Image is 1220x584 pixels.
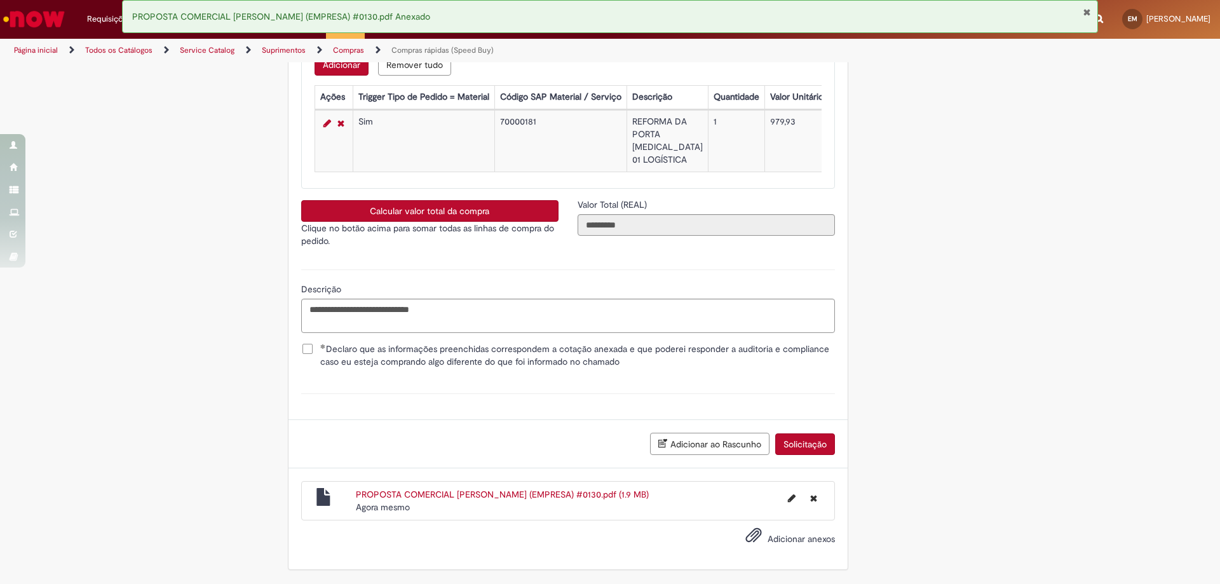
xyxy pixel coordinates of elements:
a: Suprimentos [262,45,306,55]
td: REFORMA DA PORTA [MEDICAL_DATA] 01 LOGÍSTICA [627,111,708,172]
span: PROPOSTA COMERCIAL [PERSON_NAME] (EMPRESA) #0130.pdf Anexado [132,11,430,22]
time: 01/10/2025 15:31:17 [356,501,410,513]
th: Trigger Tipo de Pedido = Material [353,86,494,109]
a: Remover linha 1 [334,116,348,131]
td: 1 [708,111,764,172]
a: Compras rápidas (Speed Buy) [391,45,494,55]
button: Adicionar ao Rascunho [650,433,769,455]
a: Service Catalog [180,45,234,55]
button: Solicitação [775,433,835,455]
span: Declaro que as informações preenchidas correspondem a cotação anexada e que poderei responder a a... [320,343,835,368]
button: Editar nome de arquivo PROPOSTA COMERCIAL FÉLIX X (EMPRESA) #0130.pdf [780,488,803,508]
a: Compras [333,45,364,55]
ul: Trilhas de página [10,39,804,62]
textarea: Descrição [301,299,835,333]
span: Agora mesmo [356,501,410,513]
span: EM [1128,15,1137,23]
input: Valor Total (REAL) [578,214,835,236]
span: Adicionar anexos [768,533,835,545]
button: Calcular valor total da compra [301,200,559,222]
button: Adicionar anexos [742,524,765,553]
span: Obrigatório Preenchido [320,344,326,349]
th: Valor Unitário [764,86,829,109]
a: Editar Linha 1 [320,116,334,131]
button: Fechar Notificação [1083,7,1091,17]
th: Código SAP Material / Serviço [494,86,627,109]
a: Página inicial [14,45,58,55]
button: Excluir PROPOSTA COMERCIAL FÉLIX X (EMPRESA) #0130.pdf [803,488,825,508]
th: Ações [315,86,353,109]
img: ServiceNow [1,6,67,32]
th: Quantidade [708,86,764,109]
td: 979,93 [764,111,829,172]
button: Remove all rows for Lista de Itens [378,54,451,76]
td: 70000181 [494,111,627,172]
a: PROPOSTA COMERCIAL [PERSON_NAME] (EMPRESA) #0130.pdf (1.9 MB) [356,489,649,500]
span: Descrição [301,283,344,295]
p: Clique no botão acima para somar todas as linhas de compra do pedido. [301,222,559,247]
th: Descrição [627,86,708,109]
span: [PERSON_NAME] [1146,13,1210,24]
a: Todos os Catálogos [85,45,152,55]
td: Sim [353,111,494,172]
button: Add a row for Lista de Itens [315,54,369,76]
span: Requisições [87,13,132,25]
label: Somente leitura - Valor Total (REAL) [578,198,649,211]
span: Somente leitura - Valor Total (REAL) [578,199,649,210]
